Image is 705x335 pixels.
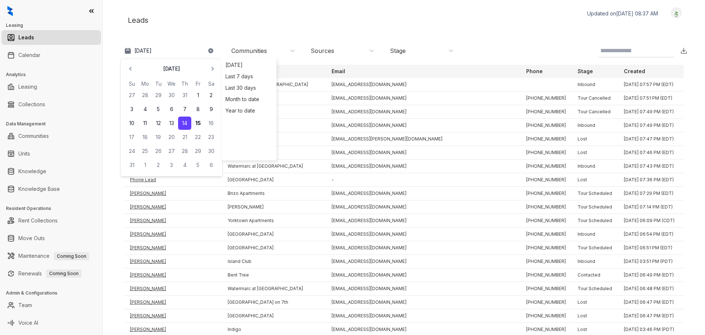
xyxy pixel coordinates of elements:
td: Watermarc at [GEOGRAPHIC_DATA] [222,282,326,296]
li: Collections [1,97,101,112]
p: Phone [526,68,543,75]
div: Stage [390,47,406,55]
a: Rent Collections [18,213,58,228]
p: Created [624,68,645,75]
td: Tour Scheduled [572,187,618,200]
button: 7 [178,103,191,116]
td: [PHONE_NUMBER] [520,255,572,268]
td: Tour Scheduled [572,214,618,228]
td: [DATE] 07:57 PM (EDT) [618,78,680,92]
img: Download [680,47,687,54]
a: Knowledge [18,164,46,179]
td: [EMAIL_ADDRESS][DOMAIN_NAME] [326,160,520,173]
td: [EMAIL_ADDRESS][DOMAIN_NAME] [326,268,520,282]
td: Lost [572,309,618,323]
button: 12 [152,117,165,130]
img: UserAvatar [671,9,681,17]
th: Wednesday [165,80,178,88]
button: 24 [125,145,138,158]
td: [DATE] 07:49 PM (EDT) [618,105,680,119]
img: SearchIcon [666,47,672,54]
td: Tour Scheduled [572,200,618,214]
a: Knowledge Base [18,182,60,196]
th: Thursday [178,80,191,88]
div: Month to date [223,93,275,105]
button: 6 [165,103,178,116]
td: [PHONE_NUMBER] [520,282,572,296]
h3: Leasing [6,22,102,29]
td: [GEOGRAPHIC_DATA] [222,173,326,187]
td: [PHONE_NUMBER] [520,309,572,323]
td: [PHONE_NUMBER] [520,241,572,255]
a: RenewalsComing Soon [18,266,82,281]
li: Rent Collections [1,213,101,228]
button: 10 [125,117,138,130]
td: [PERSON_NAME] [124,309,222,323]
th: Monday [138,80,152,88]
td: [EMAIL_ADDRESS][PERSON_NAME][DOMAIN_NAME] [326,132,520,146]
td: Tour Scheduled [572,241,618,255]
a: Communities [18,129,49,143]
td: [PHONE_NUMBER] [520,214,572,228]
div: Last 7 days [223,71,275,82]
td: [DATE] 07:36 PM (EDT) [618,173,680,187]
div: Sources [311,47,334,55]
td: Inbound [572,119,618,132]
button: 20 [165,131,178,144]
td: [EMAIL_ADDRESS][DOMAIN_NAME] [326,200,520,214]
td: [EMAIL_ADDRESS][DOMAIN_NAME] [326,146,520,160]
td: Island Club [222,255,326,268]
button: 4 [138,103,152,116]
p: Updated on [DATE] 08:37 AM [587,10,658,17]
td: Lost [572,296,618,309]
td: [EMAIL_ADDRESS][DOMAIN_NAME] [326,78,520,92]
button: 30 [205,145,218,158]
a: Move Outs [18,231,45,246]
td: [DATE] 06:48 PM (EDT) [618,282,680,296]
td: [EMAIL_ADDRESS][DOMAIN_NAME] [326,309,520,323]
td: [PHONE_NUMBER] [520,132,572,146]
td: [PERSON_NAME] [124,296,222,309]
td: [EMAIL_ADDRESS][DOMAIN_NAME] [326,119,520,132]
button: 13 [165,117,178,130]
button: 11 [138,117,152,130]
button: 1 [138,158,152,172]
li: Calendar [1,48,101,63]
td: Inbound [572,78,618,92]
button: 28 [138,89,152,102]
a: Voice AI [18,316,38,330]
h3: Analytics [6,71,102,78]
div: Year to date [223,105,275,116]
td: [EMAIL_ADDRESS][DOMAIN_NAME] [326,228,520,241]
td: [PHONE_NUMBER] [520,296,572,309]
img: logo [7,6,13,16]
button: 21 [178,131,191,144]
td: [GEOGRAPHIC_DATA] on 7th [222,296,326,309]
button: 23 [205,131,218,144]
button: 14 [178,117,191,130]
button: 2 [152,158,165,172]
td: [EMAIL_ADDRESS][DOMAIN_NAME] [326,282,520,296]
button: 8 [191,103,205,116]
button: 19 [152,131,165,144]
td: Lost [572,146,618,160]
td: Phone Lead [124,173,222,187]
td: [EMAIL_ADDRESS][DOMAIN_NAME] [326,255,520,268]
td: [PHONE_NUMBER] [520,160,572,173]
td: Tour Scheduled [572,282,618,296]
td: [DATE] 06:54 PM (EDT) [618,228,680,241]
td: [EMAIL_ADDRESS][DOMAIN_NAME] [326,92,520,105]
a: Calendar [18,48,40,63]
li: Maintenance [1,249,101,263]
td: [DATE] 06:51 PM (EDT) [618,241,680,255]
button: 22 [191,131,205,144]
td: [PERSON_NAME] [124,255,222,268]
th: Tuesday [152,80,165,88]
td: [EMAIL_ADDRESS][DOMAIN_NAME] [326,296,520,309]
button: 5 [152,103,165,116]
button: 31 [178,89,191,102]
button: 3 [165,158,178,172]
td: [DATE] 07:43 PM (EDT) [618,160,680,173]
td: Inbound [572,255,618,268]
button: 31 [125,158,138,172]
